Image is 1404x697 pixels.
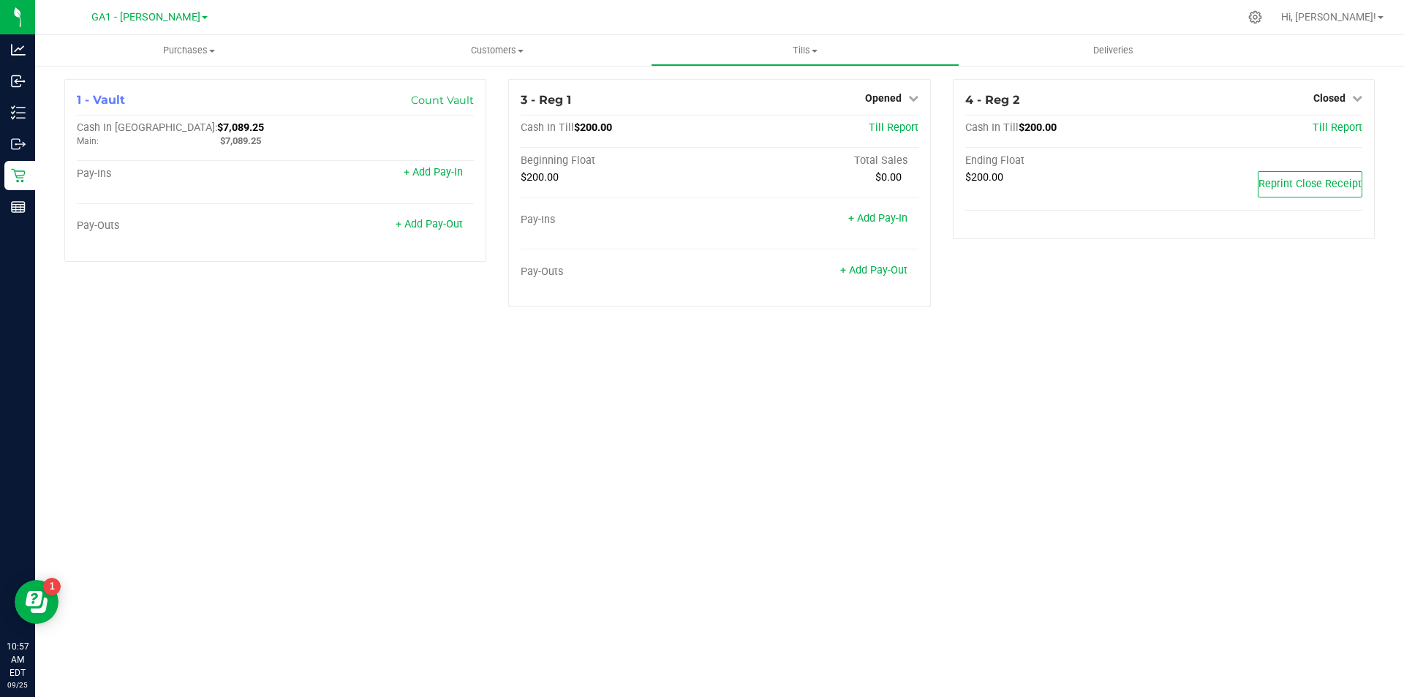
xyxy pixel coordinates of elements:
[77,136,99,146] span: Main:
[521,265,720,279] div: Pay-Outs
[7,640,29,679] p: 10:57 AM EDT
[396,218,463,230] a: + Add Pay-Out
[1313,121,1362,134] a: Till Report
[521,121,574,134] span: Cash In Till
[43,578,61,595] iframe: Resource center unread badge
[521,93,571,107] span: 3 - Reg 1
[77,93,125,107] span: 1 - Vault
[1281,11,1376,23] span: Hi, [PERSON_NAME]!
[875,171,902,184] span: $0.00
[1313,92,1345,104] span: Closed
[521,171,559,184] span: $200.00
[77,219,276,233] div: Pay-Outs
[869,121,918,134] a: Till Report
[11,200,26,214] inline-svg: Reports
[959,35,1267,66] a: Deliveries
[11,168,26,183] inline-svg: Retail
[7,679,29,690] p: 09/25
[652,44,958,57] span: Tills
[865,92,902,104] span: Opened
[521,214,720,227] div: Pay-Ins
[404,166,463,178] a: + Add Pay-In
[343,35,651,66] a: Customers
[965,171,1003,184] span: $200.00
[1019,121,1057,134] span: $200.00
[1246,10,1264,24] div: Manage settings
[1258,171,1362,197] button: Reprint Close Receipt
[411,94,474,107] a: Count Vault
[77,167,276,181] div: Pay-Ins
[574,121,612,134] span: $200.00
[11,105,26,120] inline-svg: Inventory
[965,93,1019,107] span: 4 - Reg 2
[15,580,58,624] iframe: Resource center
[91,11,200,23] span: GA1 - [PERSON_NAME]
[965,154,1164,167] div: Ending Float
[521,154,720,167] div: Beginning Float
[965,121,1019,134] span: Cash In Till
[11,42,26,57] inline-svg: Analytics
[840,264,907,276] a: + Add Pay-Out
[220,135,261,146] span: $7,089.25
[11,74,26,88] inline-svg: Inbound
[848,212,907,225] a: + Add Pay-In
[35,44,343,57] span: Purchases
[1073,44,1153,57] span: Deliveries
[35,35,343,66] a: Purchases
[77,121,217,134] span: Cash In [GEOGRAPHIC_DATA]:
[11,137,26,151] inline-svg: Outbound
[1258,178,1362,190] span: Reprint Close Receipt
[344,44,650,57] span: Customers
[651,35,959,66] a: Tills
[720,154,918,167] div: Total Sales
[217,121,264,134] span: $7,089.25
